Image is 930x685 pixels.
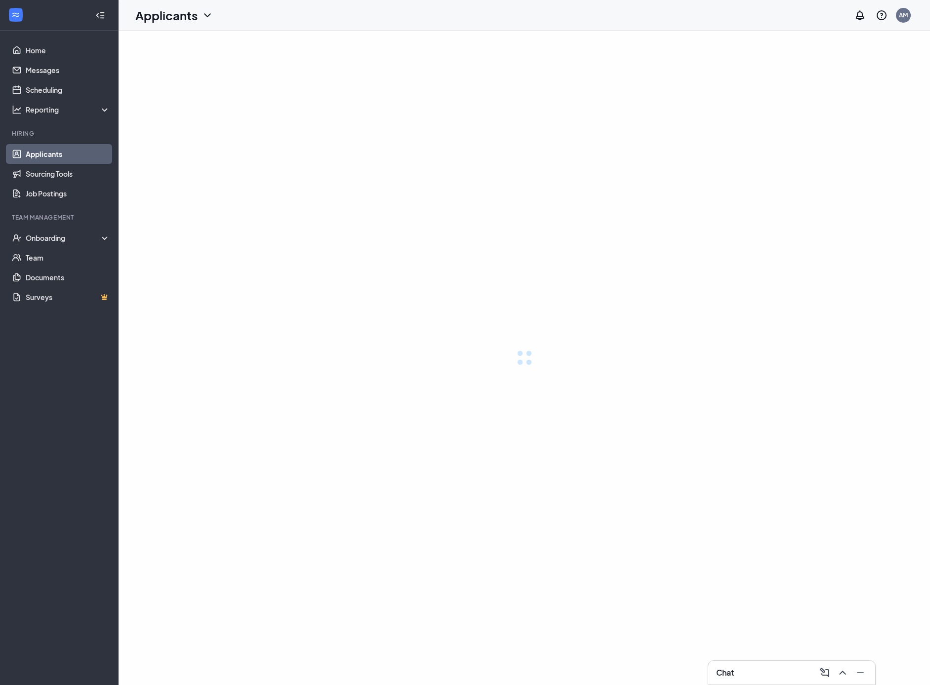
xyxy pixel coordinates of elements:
[12,233,22,243] svg: UserCheck
[26,40,110,60] a: Home
[899,11,908,19] div: AM
[12,105,22,114] svg: Analysis
[26,60,110,80] a: Messages
[26,184,110,203] a: Job Postings
[95,10,105,20] svg: Collapse
[202,9,213,21] svg: ChevronDown
[26,248,110,267] a: Team
[834,665,849,681] button: ChevronUp
[854,9,866,21] svg: Notifications
[716,667,734,678] h3: Chat
[26,164,110,184] a: Sourcing Tools
[819,667,831,679] svg: ComposeMessage
[26,267,110,287] a: Documents
[11,10,21,20] svg: WorkstreamLogo
[135,7,198,24] h1: Applicants
[12,213,108,222] div: Team Management
[876,9,888,21] svg: QuestionInfo
[26,80,110,100] a: Scheduling
[26,144,110,164] a: Applicants
[851,665,867,681] button: Minimize
[837,667,849,679] svg: ChevronUp
[26,105,111,114] div: Reporting
[26,233,111,243] div: Onboarding
[26,287,110,307] a: SurveysCrown
[854,667,866,679] svg: Minimize
[816,665,832,681] button: ComposeMessage
[12,129,108,138] div: Hiring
